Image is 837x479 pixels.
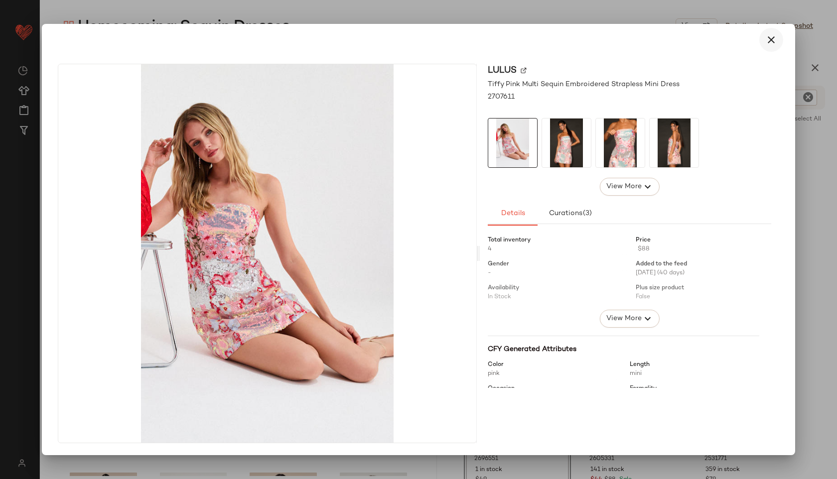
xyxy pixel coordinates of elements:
[599,178,659,196] button: View More
[605,181,641,193] span: View More
[548,210,592,218] span: Curations
[650,119,698,167] img: 2707611_04_back_2025-07-28.jpg
[500,210,525,218] span: Details
[488,92,515,102] span: 2707611
[582,210,592,218] span: (3)
[488,119,537,167] img: 13017501_2707611.jpg
[599,310,659,328] button: View More
[58,64,476,443] img: 13017501_2707611.jpg
[488,79,680,90] span: Tiffy Pink Multi Sequin Embroidered Strapless Mini Dress
[521,68,527,74] img: svg%3e
[605,313,641,325] span: View More
[596,119,645,167] img: 2707611_02_front_2025-07-28.jpg
[542,119,591,167] img: 2707611_01_hero_2025-07-28.jpg
[488,64,517,77] span: Lulus
[488,344,759,355] div: CFY Generated Attributes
